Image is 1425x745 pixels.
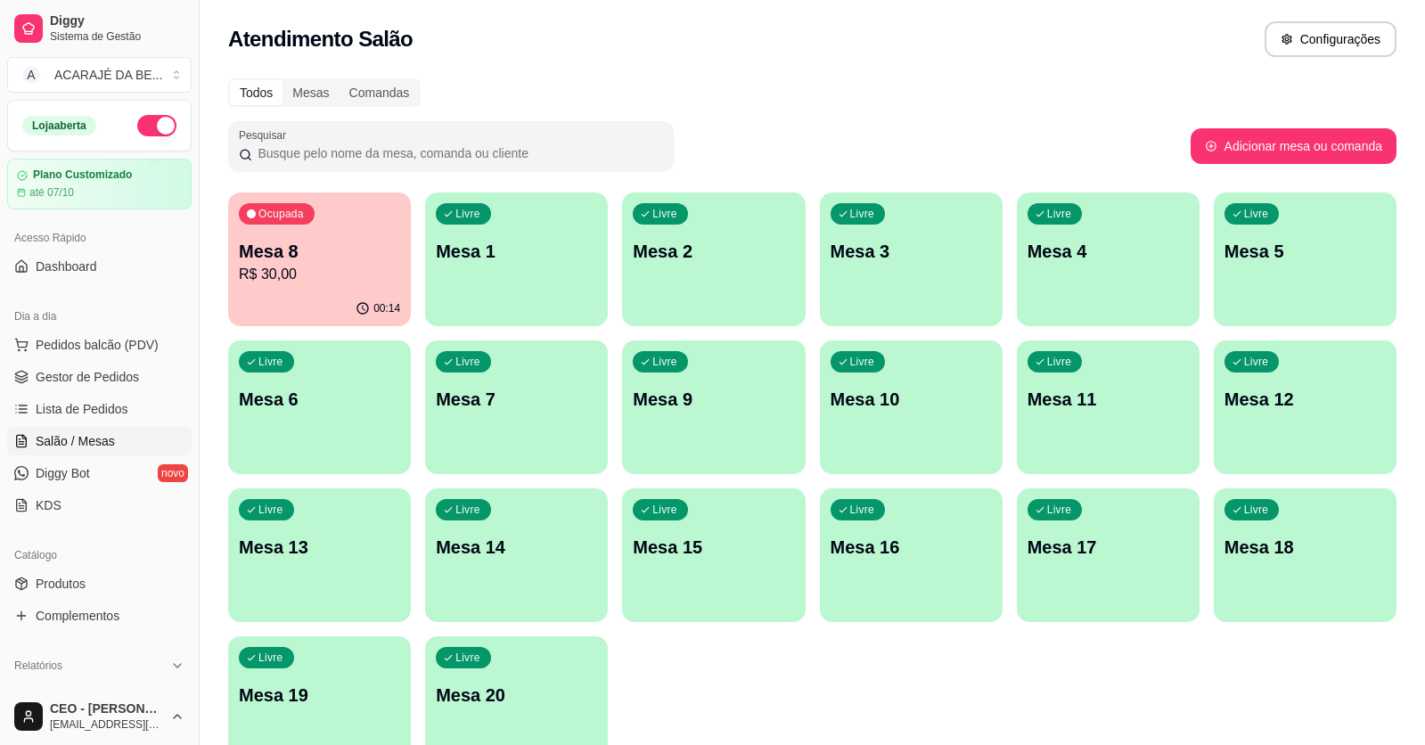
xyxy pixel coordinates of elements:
article: até 07/10 [29,185,74,200]
button: LivreMesa 10 [820,340,1003,474]
a: Salão / Mesas [7,427,192,455]
p: 00:14 [373,301,400,315]
p: Mesa 8 [239,239,400,264]
p: Livre [258,355,283,369]
p: Mesa 6 [239,387,400,412]
a: Gestor de Pedidos [7,363,192,391]
p: Livre [258,651,283,665]
button: LivreMesa 5 [1214,192,1396,326]
input: Pesquisar [252,144,663,162]
button: LivreMesa 11 [1017,340,1200,474]
button: OcupadaMesa 8R$ 30,0000:14 [228,192,411,326]
div: Loja aberta [22,116,96,135]
p: Mesa 19 [239,683,400,708]
p: Livre [850,503,875,517]
p: Mesa 15 [633,535,794,560]
p: Livre [455,503,480,517]
button: LivreMesa 1 [425,192,608,326]
label: Pesquisar [239,127,292,143]
p: Mesa 5 [1224,239,1386,264]
button: LivreMesa 7 [425,340,608,474]
span: Sistema de Gestão [50,29,184,44]
p: Mesa 17 [1028,535,1189,560]
button: LivreMesa 15 [622,488,805,622]
button: LivreMesa 3 [820,192,1003,326]
div: Catálogo [7,541,192,569]
p: Mesa 7 [436,387,597,412]
button: LivreMesa 9 [622,340,805,474]
p: Mesa 2 [633,239,794,264]
p: Mesa 9 [633,387,794,412]
span: A [22,66,40,84]
p: Livre [455,651,480,665]
button: LivreMesa 12 [1214,340,1396,474]
p: Livre [455,207,480,221]
span: KDS [36,496,61,514]
button: LivreMesa 13 [228,488,411,622]
p: Mesa 20 [436,683,597,708]
a: Diggy Botnovo [7,459,192,487]
p: Mesa 4 [1028,239,1189,264]
p: Mesa 11 [1028,387,1189,412]
p: R$ 30,00 [239,264,400,285]
button: Configurações [1265,21,1396,57]
a: Dashboard [7,252,192,281]
p: Livre [850,207,875,221]
button: Adicionar mesa ou comanda [1191,128,1396,164]
p: Mesa 13 [239,535,400,560]
span: Complementos [36,607,119,625]
span: Produtos [36,575,86,593]
button: Alterar Status [137,115,176,136]
span: Dashboard [36,258,97,275]
p: Mesa 10 [831,387,992,412]
a: Plano Customizadoaté 07/10 [7,159,192,209]
p: Mesa 16 [831,535,992,560]
button: LivreMesa 6 [228,340,411,474]
span: Pedidos balcão (PDV) [36,336,159,354]
div: Comandas [340,80,420,105]
div: Mesas [283,80,339,105]
span: Diggy [50,13,184,29]
p: Ocupada [258,207,304,221]
div: Acesso Rápido [7,224,192,252]
article: Plano Customizado [33,168,132,182]
p: Livre [1047,207,1072,221]
button: Pedidos balcão (PDV) [7,331,192,359]
p: Livre [652,355,677,369]
button: CEO - [PERSON_NAME][EMAIL_ADDRESS][DOMAIN_NAME] [7,695,192,738]
button: LivreMesa 14 [425,488,608,622]
p: Livre [652,503,677,517]
p: Livre [1047,355,1072,369]
a: KDS [7,491,192,520]
a: Complementos [7,602,192,630]
span: CEO - [PERSON_NAME] [50,701,163,717]
button: Select a team [7,57,192,93]
button: LivreMesa 4 [1017,192,1200,326]
a: DiggySistema de Gestão [7,7,192,50]
button: LivreMesa 2 [622,192,805,326]
a: Produtos [7,569,192,598]
button: LivreMesa 17 [1017,488,1200,622]
p: Livre [850,355,875,369]
p: Livre [1244,355,1269,369]
span: Gestor de Pedidos [36,368,139,386]
div: Todos [230,80,283,105]
span: Relatórios [14,659,62,673]
span: [EMAIL_ADDRESS][DOMAIN_NAME] [50,717,163,732]
p: Mesa 1 [436,239,597,264]
p: Mesa 18 [1224,535,1386,560]
h2: Atendimento Salão [228,25,413,53]
button: LivreMesa 16 [820,488,1003,622]
p: Mesa 14 [436,535,597,560]
a: Relatórios de vendas [7,680,192,708]
span: Diggy Bot [36,464,90,482]
span: Salão / Mesas [36,432,115,450]
p: Livre [1244,503,1269,517]
button: LivreMesa 18 [1214,488,1396,622]
div: Dia a dia [7,302,192,331]
p: Livre [1047,503,1072,517]
p: Livre [652,207,677,221]
p: Livre [455,355,480,369]
p: Livre [258,503,283,517]
div: ACARAJÉ DA BE ... [54,66,162,84]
